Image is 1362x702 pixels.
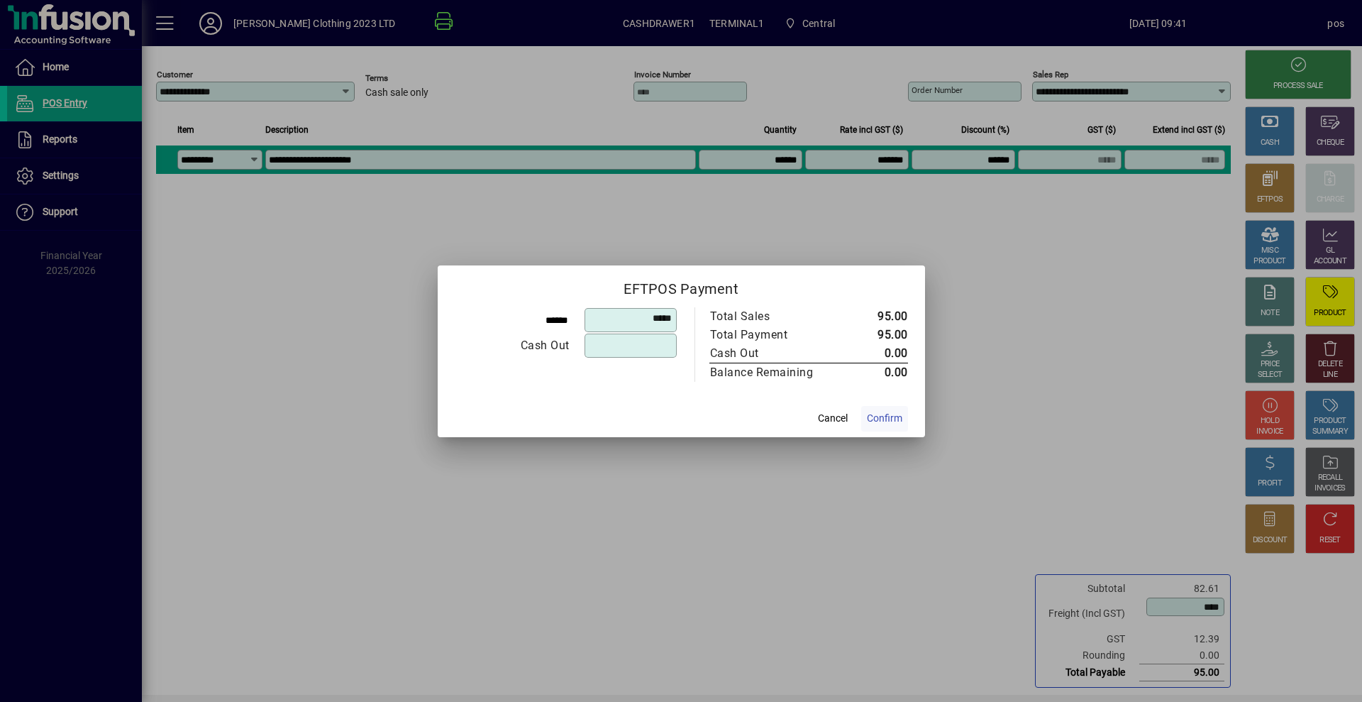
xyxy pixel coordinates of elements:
[710,345,829,362] div: Cash Out
[455,337,570,354] div: Cash Out
[867,411,902,426] span: Confirm
[438,265,925,307] h2: EFTPOS Payment
[709,326,843,344] td: Total Payment
[709,307,843,326] td: Total Sales
[710,364,829,381] div: Balance Remaining
[843,344,908,363] td: 0.00
[810,406,856,432] button: Cancel
[843,326,908,344] td: 95.00
[818,411,848,426] span: Cancel
[843,307,908,326] td: 95.00
[843,363,908,382] td: 0.00
[861,406,908,432] button: Confirm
